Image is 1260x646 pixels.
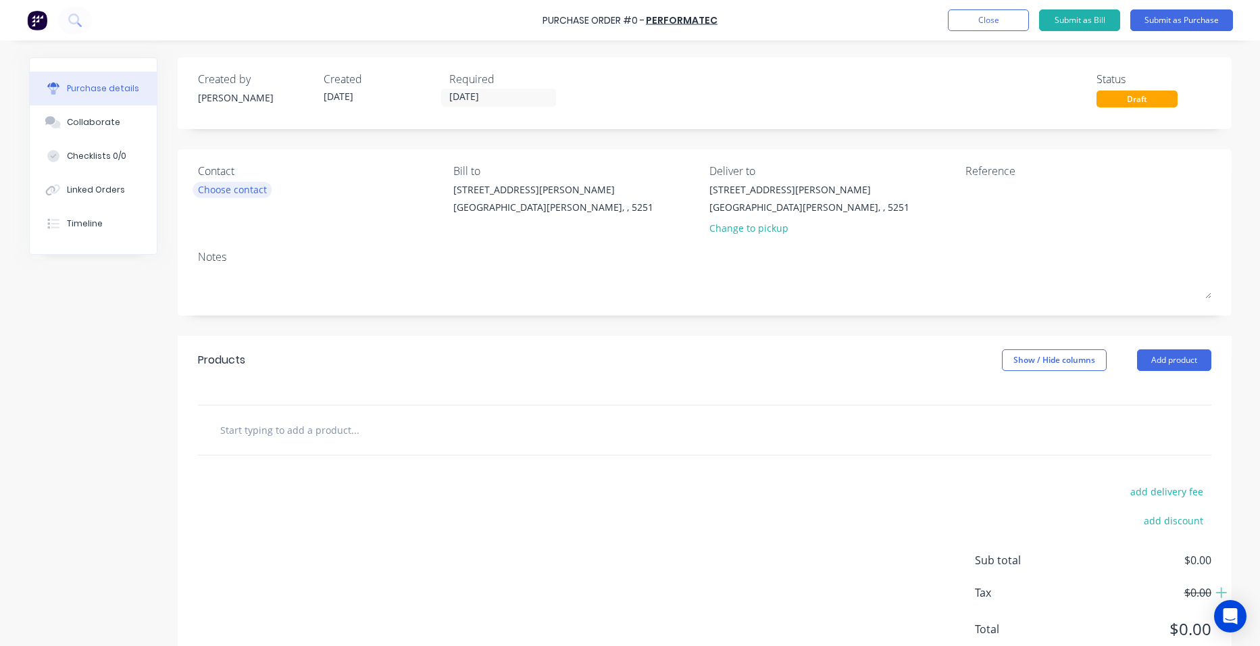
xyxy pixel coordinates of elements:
[1097,91,1178,107] div: Draft
[1123,482,1211,500] button: add delivery fee
[1076,617,1211,641] span: $0.00
[1130,9,1233,31] button: Submit as Purchase
[543,14,645,28] div: Purchase Order #0 -
[30,139,157,173] button: Checklists 0/0
[1137,349,1211,371] button: Add product
[449,71,564,87] div: Required
[198,163,444,179] div: Contact
[1076,585,1211,601] span: $0.00
[67,150,126,162] div: Checklists 0/0
[709,221,909,235] div: Change to pickup
[709,182,909,197] div: [STREET_ADDRESS][PERSON_NAME]
[27,10,47,30] img: Factory
[67,116,120,128] div: Collaborate
[30,72,157,105] button: Purchase details
[1002,349,1107,371] button: Show / Hide columns
[709,163,955,179] div: Deliver to
[324,71,438,87] div: Created
[67,184,125,196] div: Linked Orders
[1097,71,1211,87] div: Status
[1039,9,1120,31] button: Submit as Bill
[67,218,103,230] div: Timeline
[30,173,157,207] button: Linked Orders
[198,352,245,368] div: Products
[453,163,699,179] div: Bill to
[198,91,313,105] div: [PERSON_NAME]
[453,182,653,197] div: [STREET_ADDRESS][PERSON_NAME]
[965,163,1211,179] div: Reference
[1136,512,1211,529] button: add discount
[453,200,653,214] div: [GEOGRAPHIC_DATA][PERSON_NAME], , 5251
[975,585,1076,601] span: Tax
[198,182,267,197] div: Choose contact
[975,552,1076,568] span: Sub total
[709,200,909,214] div: [GEOGRAPHIC_DATA][PERSON_NAME], , 5251
[948,9,1029,31] button: Close
[30,105,157,139] button: Collaborate
[67,82,139,95] div: Purchase details
[30,207,157,241] button: Timeline
[1076,552,1211,568] span: $0.00
[198,71,313,87] div: Created by
[646,14,717,27] a: Performatec
[1214,600,1246,632] div: Open Intercom Messenger
[198,249,1211,265] div: Notes
[975,621,1076,637] span: Total
[220,416,490,443] input: Start typing to add a product...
